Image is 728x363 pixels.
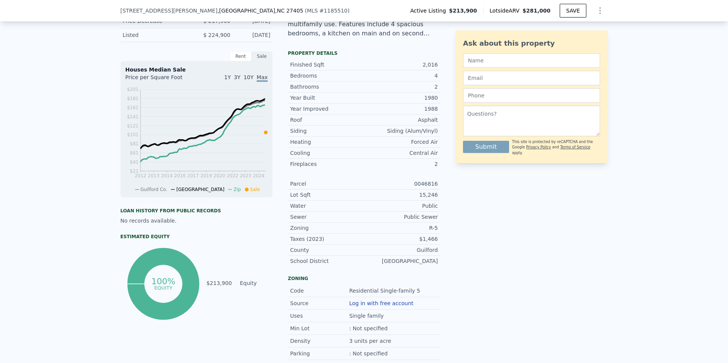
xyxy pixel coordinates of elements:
[290,83,364,91] div: Bathrooms
[120,208,273,214] div: Loan history from public records
[463,38,600,49] div: Ask about this property
[120,234,273,240] div: Estimated Equity
[240,173,252,178] tspan: 2023
[490,7,522,14] span: Lotside ARV
[187,173,199,178] tspan: 2017
[290,257,364,265] div: School District
[236,31,270,39] div: [DATE]
[127,105,139,110] tspan: $161
[410,7,449,14] span: Active Listing
[244,74,254,80] span: 10Y
[290,325,349,332] div: Min Lot
[349,325,389,332] div: : Not specified
[290,246,364,254] div: County
[203,32,230,38] span: $ 224,900
[127,123,139,129] tspan: $121
[307,8,318,14] span: MLS
[127,96,139,101] tspan: $181
[227,173,238,178] tspan: 2022
[449,7,477,14] span: $213,900
[224,74,231,80] span: 1Y
[120,217,273,224] div: No records available.
[290,337,349,345] div: Density
[290,213,364,221] div: Sewer
[560,145,590,149] a: Terms of Service
[364,246,438,254] div: Guilford
[364,257,438,265] div: [GEOGRAPHIC_DATA]
[592,3,608,18] button: Show Options
[200,173,212,178] tspan: 2019
[290,72,364,80] div: Bedrooms
[290,61,364,68] div: Finished Sqft
[290,116,364,124] div: Roof
[364,202,438,210] div: Public
[233,187,241,192] span: Zip
[319,8,348,14] span: # 1185510
[130,169,139,174] tspan: $21
[290,287,349,295] div: Code
[290,299,349,307] div: Source
[364,61,438,68] div: 2,016
[123,31,190,39] div: Listed
[305,7,350,14] div: ( )
[463,141,509,153] button: Submit
[349,337,393,345] div: 3 units per acre
[290,312,349,320] div: Uses
[349,350,389,357] div: : Not specified
[206,279,232,287] td: $213,900
[364,94,438,102] div: 1980
[364,127,438,135] div: Siding (Alum/Vinyl)
[176,187,224,192] span: [GEOGRAPHIC_DATA]
[349,312,385,320] div: Single family
[463,71,600,85] input: Email
[364,138,438,146] div: Forced Air
[174,173,186,178] tspan: 2016
[127,87,139,92] tspan: $201
[135,173,147,178] tspan: 2012
[364,160,438,168] div: 2
[290,180,364,188] div: Parcel
[161,173,173,178] tspan: 2014
[127,132,139,137] tspan: $101
[290,127,364,135] div: Siding
[275,8,303,14] span: , NC 27405
[120,7,217,14] span: [STREET_ADDRESS][PERSON_NAME]
[127,114,139,119] tspan: $141
[290,105,364,113] div: Year Improved
[257,74,268,82] span: Max
[250,187,260,192] span: Sale
[151,277,175,286] tspan: 100%
[526,145,551,149] a: Privacy Policy
[290,138,364,146] div: Heating
[130,141,139,146] tspan: $81
[125,73,196,86] div: Price per Square Foot
[148,173,160,178] tspan: 2013
[364,105,438,113] div: 1988
[217,7,303,14] span: , [GEOGRAPHIC_DATA]
[349,300,413,306] button: Log in with free account
[364,191,438,199] div: 15,246
[238,279,273,287] td: Equity
[290,149,364,157] div: Cooling
[364,149,438,157] div: Central Air
[364,235,438,243] div: $1,466
[364,224,438,232] div: R-5
[130,150,139,156] tspan: $61
[214,173,225,178] tspan: 2020
[290,350,349,357] div: Parking
[290,224,364,232] div: Zoning
[463,53,600,68] input: Name
[154,285,172,290] tspan: equity
[522,8,551,14] span: $281,000
[349,287,421,295] div: Residential Single-family 5
[290,160,364,168] div: Fireplaces
[234,74,240,80] span: 3Y
[140,187,168,192] span: Guilford Co.
[364,116,438,124] div: Asphalt
[364,83,438,91] div: 2
[560,4,586,18] button: SAVE
[230,51,251,61] div: Rent
[290,94,364,102] div: Year Built
[364,213,438,221] div: Public Sewer
[364,180,438,188] div: 0046816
